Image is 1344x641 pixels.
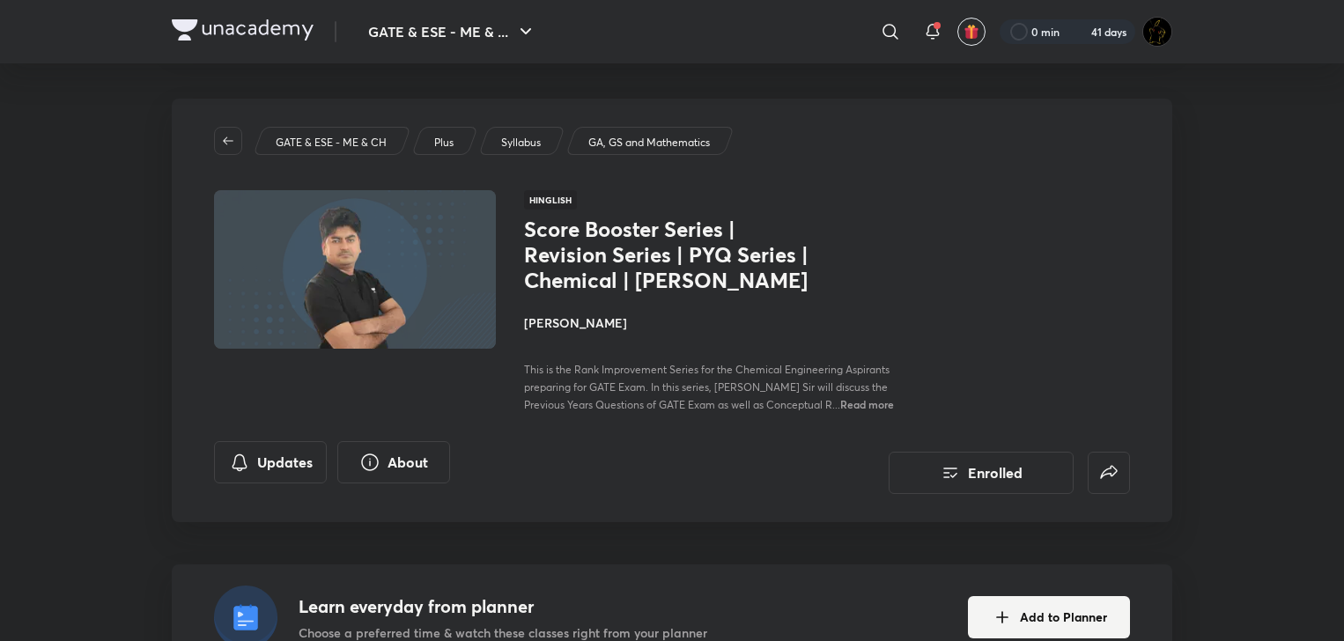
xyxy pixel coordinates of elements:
h4: [PERSON_NAME] [524,313,919,332]
img: streak [1070,23,1088,41]
a: Company Logo [172,19,314,45]
button: false [1088,452,1130,494]
button: Updates [214,441,327,483]
button: Enrolled [889,452,1074,494]
button: GATE & ESE - ME & ... [358,14,547,49]
span: This is the Rank Improvement Series for the Chemical Engineering Aspirants preparing for GATE Exa... [524,363,890,411]
a: Plus [432,135,457,151]
img: Ranit Maity01 [1142,17,1172,47]
a: GA, GS and Mathematics [586,135,713,151]
button: avatar [957,18,986,46]
p: GA, GS and Mathematics [588,135,710,151]
a: GATE & ESE - ME & CH [273,135,390,151]
button: Add to Planner [968,596,1130,638]
p: GATE & ESE - ME & CH [276,135,387,151]
span: Read more [840,397,894,411]
a: Syllabus [498,135,544,151]
p: Plus [434,135,454,151]
button: About [337,441,450,483]
h1: Score Booster Series | Revision Series | PYQ Series | Chemical | [PERSON_NAME] [524,217,812,292]
img: Thumbnail [211,188,498,350]
span: Hinglish [524,190,577,210]
p: Syllabus [501,135,541,151]
h4: Learn everyday from planner [299,593,707,620]
img: avatar [964,24,979,40]
img: Company Logo [172,19,314,41]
